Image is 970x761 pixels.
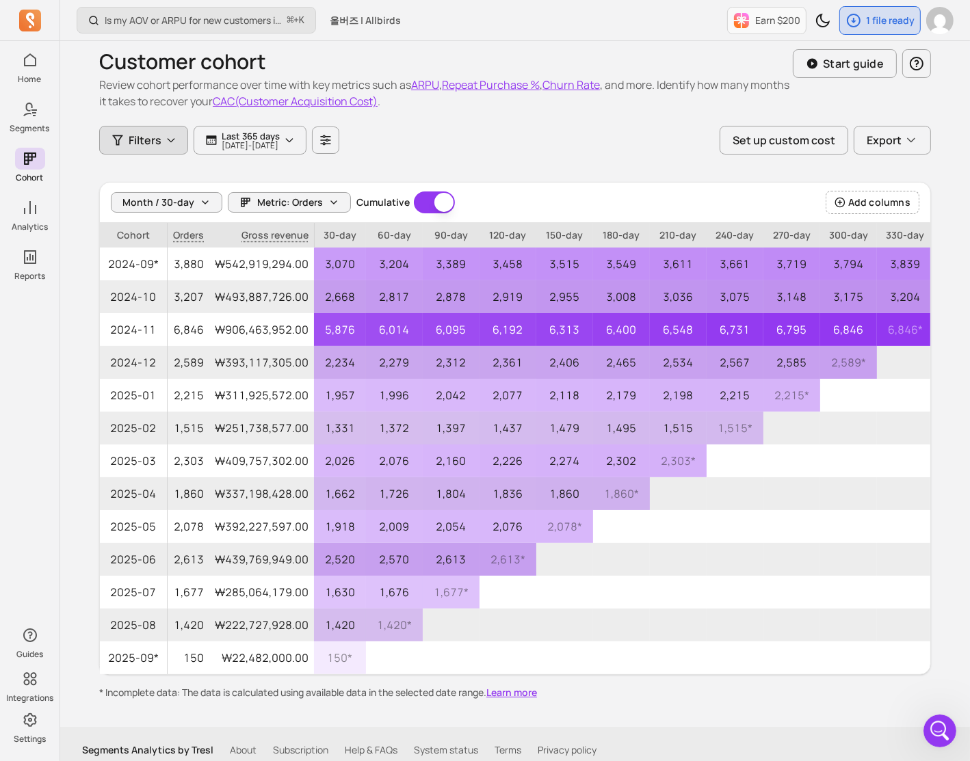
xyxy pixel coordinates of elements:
p: 2,026 [314,444,366,477]
p: 3,148 [763,280,820,313]
p: [DATE] - [DATE] [222,142,280,150]
p: ₩493,887,726.00 [209,280,314,313]
span: 2025-01 [100,379,167,412]
img: Profile image for morris [39,8,61,29]
p: 2,567 [707,346,763,379]
p: 60-day [366,223,423,248]
p: ₩311,925,572.00 [209,379,314,412]
p: 2,465 [593,346,650,379]
p: Cohort [100,223,167,248]
span: 2025-02 [100,412,167,444]
div: Segments AI • 46m ago [22,323,121,332]
p: 2,303 [168,444,209,477]
div: Question:In customer cohort,Gross revenue = Total Sales(Shopify)? [58,345,263,402]
button: go back [9,5,35,31]
h1: Customer cohort [99,49,793,74]
p: Segments Analytics by Tresl [82,743,213,757]
p: 1,372 [366,412,423,444]
div: Segments AI says… [11,183,263,224]
div: Did that answer your question? [11,183,183,213]
p: 2,312 [423,346,480,379]
p: 210-day [650,223,707,248]
p: 2,589 [168,346,209,379]
button: 올버즈 | Allbirds [322,8,409,33]
p: 3,389 [423,248,480,280]
p: 1,437 [480,412,536,444]
p: 1,662 [314,477,366,510]
div: Did that answer your question? [22,191,172,204]
li: Go to [32,42,252,55]
p: 1,420 [314,609,366,641]
button: Filters [99,126,188,155]
a: Privacy policy [538,743,597,757]
p: ₩906,463,952.00 [209,313,314,346]
p: 150 * [314,641,366,674]
p: Reports [14,271,45,282]
button: Is my AOV or ARPU for new customers improving?⌘+K [77,7,316,34]
button: Earn $200 [727,7,807,34]
span: Filters [129,132,161,148]
p: 2,534 [650,346,707,379]
a: System status [414,743,478,757]
p: Settings [14,734,46,745]
p: 1,515 * [707,412,763,444]
div: Question: In customer cohort, Gross revenue = Total Sales(Shopify)? [69,353,252,394]
p: 2,878 [423,280,480,313]
span: 2024-12 [100,346,167,379]
a: Cohort [58,43,90,54]
button: Churn Rate [542,77,600,93]
button: Send a message… [235,431,257,453]
span: 2025-04 [100,477,167,510]
p: 2,215 [168,379,209,412]
kbd: K [299,15,304,26]
p: Cohort [16,172,44,183]
textarea: Message… [12,408,262,431]
p: 3,175 [820,280,877,313]
span: 2025-03 [100,444,167,477]
button: Start guide [793,49,897,78]
p: 2,215 [707,379,763,412]
p: Home [18,74,42,85]
p: 1,515 [168,412,209,444]
p: 6,313 [536,313,593,346]
p: 6,014 [366,313,423,346]
span: Month / 30-day [122,196,194,209]
p: 3,070 [314,248,366,280]
p: 1,676 [366,576,423,609]
p: 1,515 [650,412,707,444]
p: 2,076 [480,510,536,543]
p: 2,226 [480,444,536,477]
p: 2,613 [168,543,209,576]
div: Close [240,5,265,30]
div: Could you introduce real person, not AI? [49,224,263,267]
p: ₩409,757,302.00 [209,444,314,477]
button: Emoji picker [21,437,32,448]
p: 3,719 [763,248,820,280]
p: 2,613 * [480,543,536,576]
p: 270-day [763,223,820,248]
p: 2,009 [366,510,423,543]
p: 2,520 [314,543,366,576]
p: 3,549 [593,248,650,280]
p: 1,860 [168,477,209,510]
div: Ruben says… [11,224,263,278]
img: avatar [926,7,954,34]
p: 2,179 [593,379,650,412]
p: 6,548 [650,313,707,346]
a: About [230,743,257,757]
button: Home [214,5,240,31]
p: 120-day [480,223,536,248]
b: "Gross revenue" [62,59,150,70]
p: 3,611 [650,248,707,280]
div: Ruben says… [11,345,263,418]
button: Export [854,126,931,155]
span: 2025-07 [100,576,167,609]
div: For the "Total revenue" metric that matches Shopify's Total Sales, you'll find it in our in repor... [22,120,252,173]
button: Set up custom cost [720,126,848,155]
button: Start recording [87,437,98,448]
p: 2,118 [536,379,593,412]
span: Orders [168,223,209,248]
p: 2,198 [650,379,707,412]
p: 2,234 [314,346,366,379]
p: 5,876 [314,313,366,346]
